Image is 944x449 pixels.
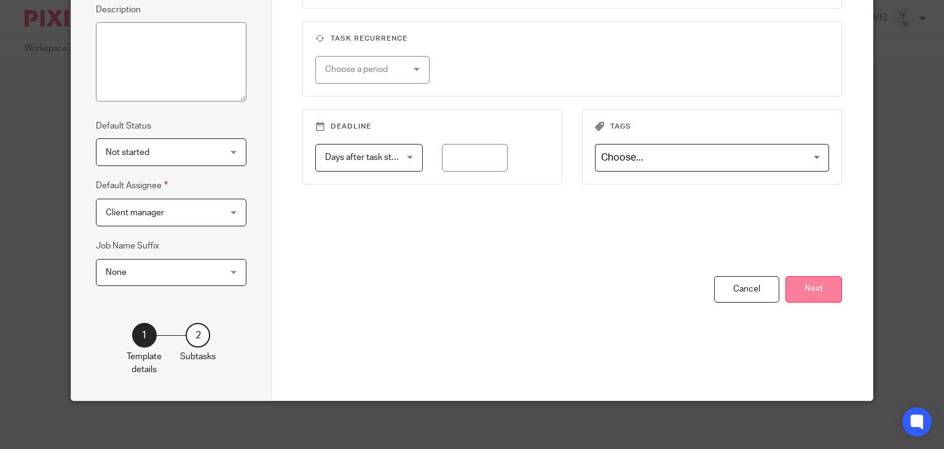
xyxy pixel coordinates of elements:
label: Default Status [96,120,151,132]
span: Not started [106,148,149,157]
button: Next [785,276,842,303]
p: Subtasks [180,351,216,363]
input: Search for option [597,147,822,169]
label: Description [96,4,141,16]
div: Search for option [595,144,829,172]
div: Cancel [714,276,779,303]
p: Template details [127,351,162,376]
span: Client manager [106,209,164,217]
h3: Task recurrence [315,34,829,44]
div: 1 [132,323,157,348]
label: Job Name Suffix [96,240,159,252]
span: None [106,268,127,277]
span: Days after task starts [325,153,406,162]
div: 2 [186,323,210,348]
h3: Tags [595,122,829,132]
h3: Deadline [315,122,549,132]
label: Default Assignee [96,178,168,193]
div: Choose a period [325,57,408,82]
